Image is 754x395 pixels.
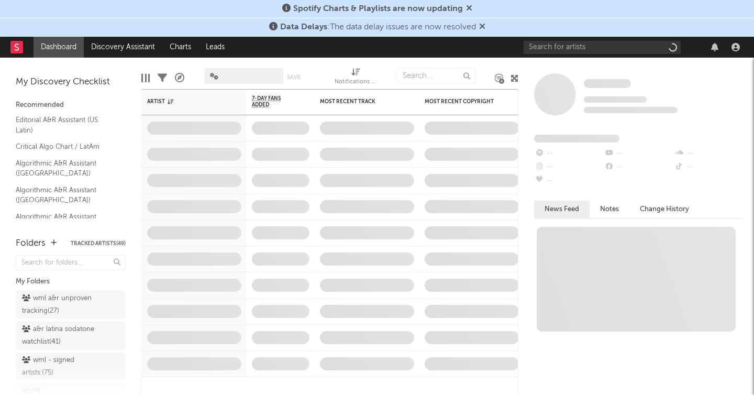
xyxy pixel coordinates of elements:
div: A&R Pipeline [175,63,184,93]
div: Most Recent Track [320,98,398,105]
div: -- [534,174,604,188]
div: Edit Columns [141,63,150,93]
a: Discovery Assistant [84,37,162,58]
div: -- [674,147,744,160]
div: wml - signed artists. ( 75 ) [22,354,96,379]
div: Recommended [16,99,126,112]
span: Some Artist [584,79,631,88]
span: : The data delay issues are now resolved [280,23,476,31]
a: Some Artist [584,79,631,89]
span: 7-Day Fans Added [252,95,294,108]
a: wml - signed artists.(75) [16,353,126,381]
input: Search... [397,68,475,84]
span: Fans Added by Platform [534,135,619,142]
a: Dashboard [34,37,84,58]
div: Filters [158,63,167,93]
span: Dismiss [466,5,472,13]
div: -- [604,147,673,160]
span: Spotify Charts & Playlists are now updating [293,5,463,13]
button: Notes [590,201,629,218]
div: -- [534,147,604,160]
div: a&r latina sodatone watchlist ( 41 ) [22,323,96,348]
div: Notifications (Artist) [335,76,376,89]
button: Change History [629,201,700,218]
a: Algorithmic A&R Assistant ([GEOGRAPHIC_DATA]) [16,184,115,206]
a: Editorial A&R Assistant (US Latin) [16,114,115,136]
input: Search for artists [524,41,681,54]
button: Save [287,74,301,80]
a: Algorithmic A&R Assistant ([GEOGRAPHIC_DATA]) [16,158,115,179]
a: wml a&r unproven tracking(27) [16,291,126,319]
a: Critical Algo Chart / LatAm [16,141,115,152]
span: Data Delays [280,23,327,31]
div: My Folders [16,276,126,288]
a: Algorithmic A&R Assistant ([GEOGRAPHIC_DATA]) [16,211,115,233]
div: Folders [16,237,46,250]
a: Charts [162,37,198,58]
div: -- [604,160,673,174]
a: Leads [198,37,232,58]
div: -- [534,160,604,174]
div: Artist [147,98,226,105]
input: Search for folders... [16,255,126,270]
button: Tracked Artists(49) [71,241,126,246]
div: My Discovery Checklist [16,76,126,89]
a: a&r latina sodatone watchlist(41) [16,322,126,350]
div: wml a&r unproven tracking ( 27 ) [22,292,96,317]
div: Notifications (Artist) [335,63,376,93]
span: Tracking Since: [DATE] [584,96,647,103]
span: 0 fans last week [584,107,678,113]
div: -- [674,160,744,174]
span: Dismiss [479,23,485,31]
div: Most Recent Copyright [425,98,503,105]
button: News Feed [534,201,590,218]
